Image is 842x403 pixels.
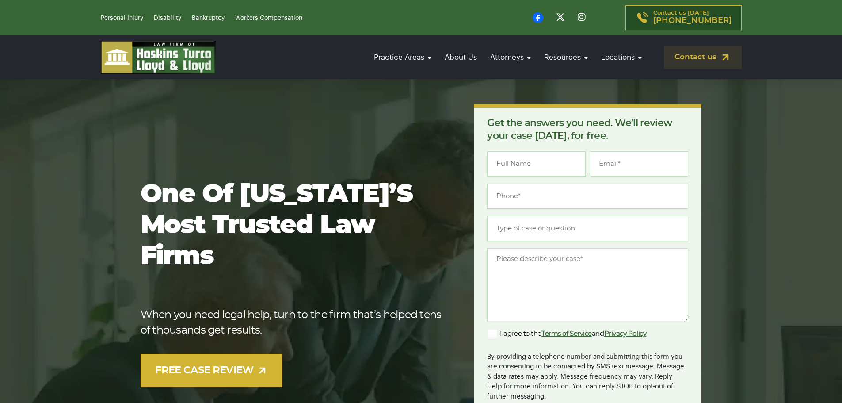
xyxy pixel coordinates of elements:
[541,330,592,337] a: Terms of Service
[597,45,646,70] a: Locations
[154,15,181,21] a: Disability
[590,151,688,177] input: Email*
[664,46,742,69] a: Contact us
[487,151,586,177] input: Full Name
[487,346,688,402] div: By providing a telephone number and submitting this form you are consenting to be contacted by SM...
[653,16,732,25] span: [PHONE_NUMBER]
[540,45,592,70] a: Resources
[487,117,688,142] p: Get the answers you need. We’ll review your case [DATE], for free.
[235,15,302,21] a: Workers Compensation
[141,179,446,272] h1: One of [US_STATE]’s most trusted law firms
[370,45,436,70] a: Practice Areas
[257,365,268,376] img: arrow-up-right-light.svg
[487,329,646,339] label: I agree to the and
[101,15,143,21] a: Personal Injury
[141,307,446,338] p: When you need legal help, turn to the firm that’s helped tens of thousands get results.
[440,45,481,70] a: About Us
[625,5,742,30] a: Contact us [DATE][PHONE_NUMBER]
[101,41,216,74] img: logo
[141,354,283,387] a: FREE CASE REVIEW
[604,330,647,337] a: Privacy Policy
[653,10,732,25] p: Contact us [DATE]
[487,184,688,209] input: Phone*
[486,45,535,70] a: Attorneys
[192,15,225,21] a: Bankruptcy
[487,216,688,241] input: Type of case or question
